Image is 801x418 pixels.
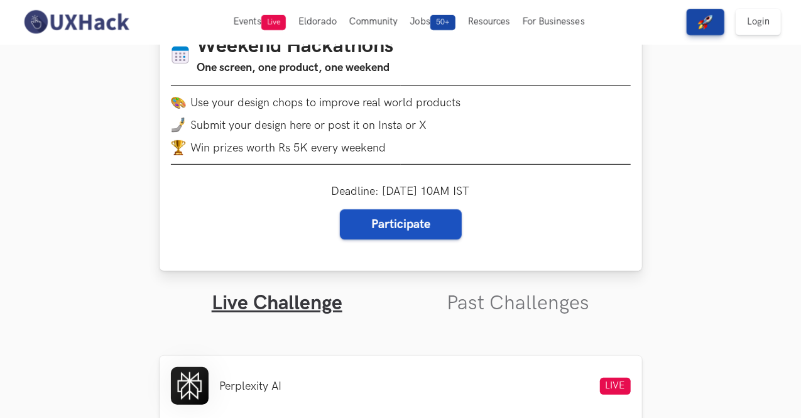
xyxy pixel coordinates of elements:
[430,15,455,30] span: 50+
[171,140,186,155] img: trophy.png
[332,185,470,239] div: Deadline: [DATE] 10AM IST
[171,95,186,110] img: palette.png
[698,14,713,30] img: rocket
[212,291,342,316] a: Live Challenge
[171,118,186,133] img: mobile-in-hand.png
[191,119,427,132] span: Submit your design here or post it on Insta or X
[160,271,642,316] ul: Tabs Interface
[171,140,631,155] li: Win prizes worth Rs 5K every weekend
[261,15,286,30] span: Live
[20,9,132,35] img: UXHack-logo.png
[736,9,781,35] a: Login
[171,95,631,110] li: Use your design chops to improve real world products
[447,291,589,316] a: Past Challenges
[197,35,394,59] h1: Weekend Hackathons
[600,378,631,395] span: LIVE
[340,209,462,239] a: Participate
[197,59,394,77] h3: One screen, one product, one weekend
[220,380,282,393] li: Perplexity AI
[171,45,190,65] img: Calendar icon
